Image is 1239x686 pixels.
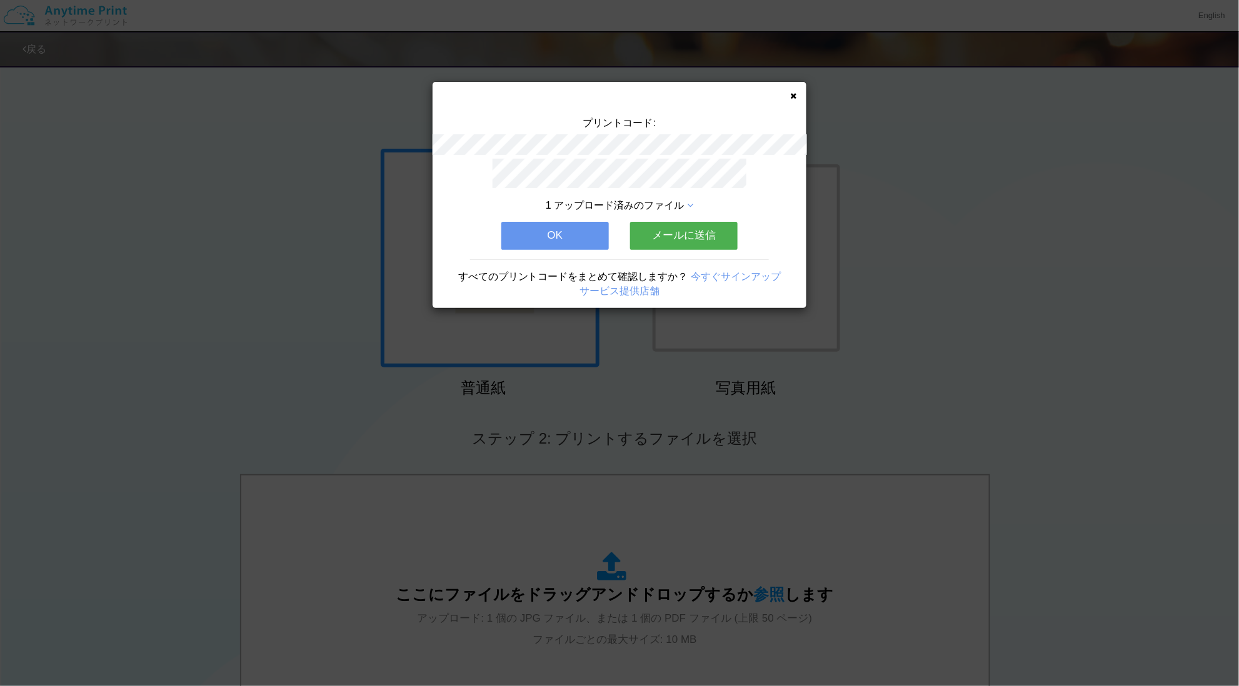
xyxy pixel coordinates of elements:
[691,271,781,282] a: 今すぐサインアップ
[630,222,738,249] button: メールに送信
[458,271,688,282] span: すべてのプリントコードをまとめて確認しますか？
[583,117,656,128] span: プリントコード:
[546,200,684,211] span: 1 アップロード済みのファイル
[579,286,660,296] a: サービス提供店舗
[501,222,609,249] button: OK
